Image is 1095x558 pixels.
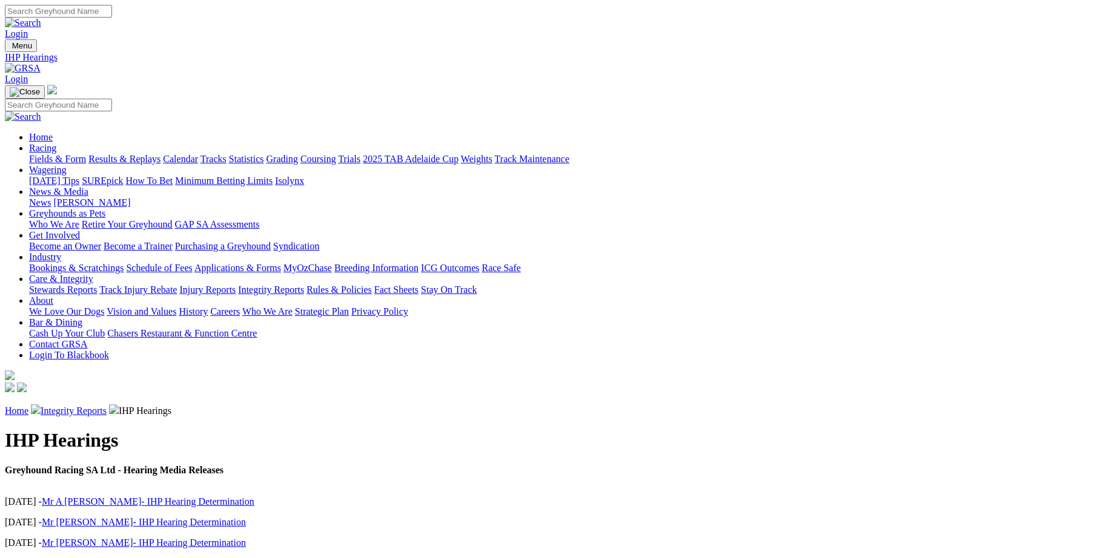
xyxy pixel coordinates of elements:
[481,263,520,273] a: Race Safe
[104,241,173,251] a: Become a Trainer
[363,154,458,164] a: 2025 TAB Adelaide Cup
[275,176,304,186] a: Isolynx
[5,404,1090,416] p: IHP Hearings
[5,382,15,392] img: facebook.svg
[29,328,1090,339] div: Bar & Dining
[29,252,61,262] a: Industry
[29,176,1090,186] div: Wagering
[238,284,304,295] a: Integrity Reports
[5,111,41,122] img: Search
[29,274,93,284] a: Care & Integrity
[5,405,28,416] a: Home
[351,306,408,317] a: Privacy Policy
[306,284,372,295] a: Rules & Policies
[17,382,27,392] img: twitter.svg
[5,85,45,99] button: Toggle navigation
[31,404,41,414] img: chevron-right.svg
[374,284,418,295] a: Fact Sheets
[42,517,246,527] a: Mr [PERSON_NAME]- IHP Hearing Determination
[53,197,130,208] a: [PERSON_NAME]
[5,28,28,39] a: Login
[242,306,293,317] a: Who We Are
[29,219,79,229] a: Who We Are
[29,350,109,360] a: Login To Blackbook
[88,154,160,164] a: Results & Replays
[5,63,41,74] img: GRSA
[29,154,1090,165] div: Racing
[5,52,1090,63] a: IHP Hearings
[29,263,1090,274] div: Industry
[29,165,67,175] a: Wagering
[29,284,1090,295] div: Care & Integrity
[175,219,260,229] a: GAP SA Assessments
[163,154,198,164] a: Calendar
[29,284,97,295] a: Stewards Reports
[126,263,192,273] a: Schedule of Fees
[99,284,177,295] a: Track Injury Rebate
[29,176,79,186] a: [DATE] Tips
[29,306,1090,317] div: About
[5,5,112,18] input: Search
[461,154,492,164] a: Weights
[175,241,271,251] a: Purchasing a Greyhound
[5,537,1090,548] p: [DATE] -
[10,87,40,97] img: Close
[229,154,264,164] a: Statistics
[29,186,88,197] a: News & Media
[5,465,223,475] strong: Greyhound Racing SA Ltd - Hearing Media Releases
[29,339,87,349] a: Contact GRSA
[42,496,254,507] a: Mr A [PERSON_NAME]- IHP Hearing Determination
[5,496,1090,507] p: [DATE] -
[29,219,1090,230] div: Greyhounds as Pets
[334,263,418,273] a: Breeding Information
[12,41,32,50] span: Menu
[338,154,360,164] a: Trials
[29,317,82,327] a: Bar & Dining
[29,306,104,317] a: We Love Our Dogs
[200,154,227,164] a: Tracks
[29,197,51,208] a: News
[421,284,477,295] a: Stay On Track
[29,328,105,338] a: Cash Up Your Club
[194,263,281,273] a: Applications & Forms
[5,99,112,111] input: Search
[273,241,319,251] a: Syndication
[5,39,37,52] button: Toggle navigation
[29,263,124,273] a: Bookings & Scratchings
[300,154,336,164] a: Coursing
[5,18,41,28] img: Search
[126,176,173,186] a: How To Bet
[421,263,479,273] a: ICG Outcomes
[179,306,208,317] a: History
[29,132,53,142] a: Home
[107,328,257,338] a: Chasers Restaurant & Function Centre
[29,143,56,153] a: Racing
[82,219,173,229] a: Retire Your Greyhound
[266,154,298,164] a: Grading
[47,85,57,94] img: logo-grsa-white.png
[5,517,1090,528] p: [DATE] -
[109,404,119,414] img: chevron-right.svg
[175,176,273,186] a: Minimum Betting Limits
[5,429,1090,451] h1: IHP Hearings
[29,154,86,164] a: Fields & Form
[41,405,107,416] a: Integrity Reports
[5,370,15,380] img: logo-grsa-white.png
[5,74,28,84] a: Login
[495,154,569,164] a: Track Maintenance
[179,284,236,295] a: Injury Reports
[210,306,240,317] a: Careers
[29,230,80,240] a: Get Involved
[107,306,176,317] a: Vision and Values
[29,241,1090,252] div: Get Involved
[29,197,1090,208] div: News & Media
[295,306,349,317] a: Strategic Plan
[29,208,105,218] a: Greyhounds as Pets
[29,241,101,251] a: Become an Owner
[42,537,246,548] a: Mr [PERSON_NAME]- IHP Hearing Determination
[29,295,53,306] a: About
[283,263,332,273] a: MyOzChase
[82,176,123,186] a: SUREpick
